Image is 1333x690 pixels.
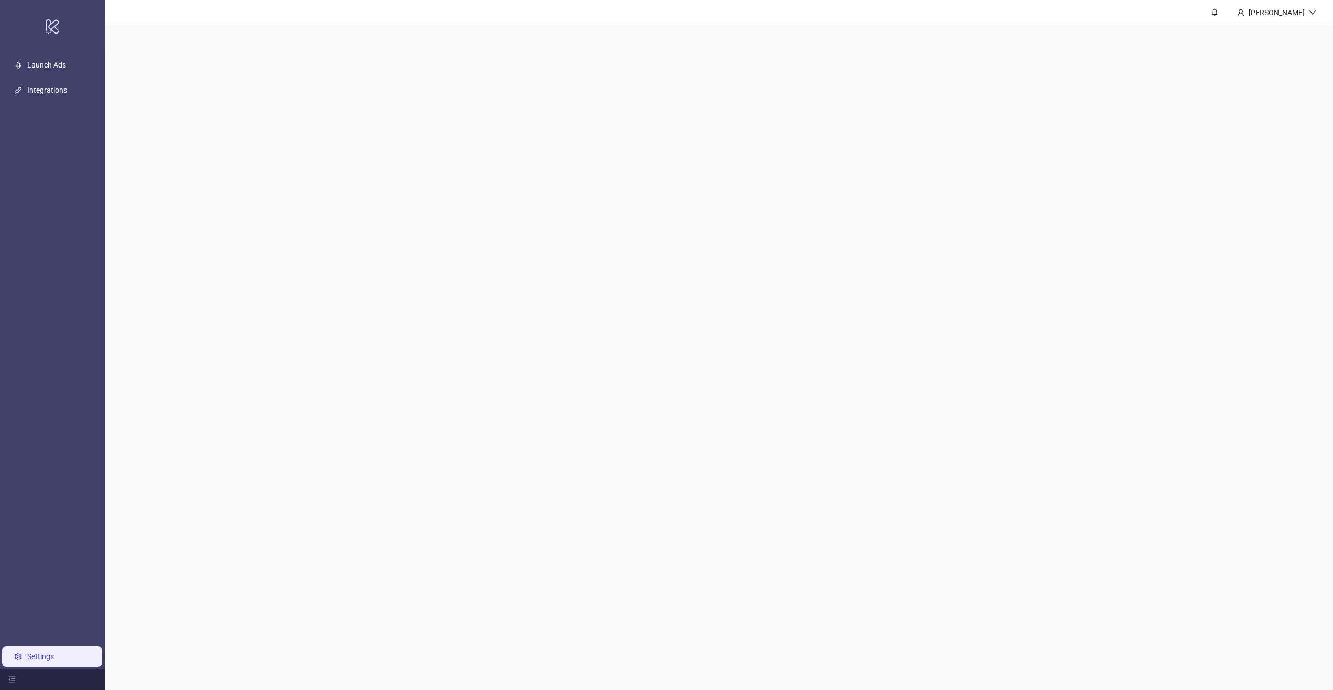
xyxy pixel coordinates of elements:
a: Integrations [27,86,67,94]
a: Launch Ads [27,61,66,69]
span: bell [1211,8,1218,16]
span: user [1237,9,1244,16]
span: down [1309,9,1316,16]
span: menu-fold [8,676,16,683]
a: Settings [27,652,54,661]
div: [PERSON_NAME] [1244,7,1309,18]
